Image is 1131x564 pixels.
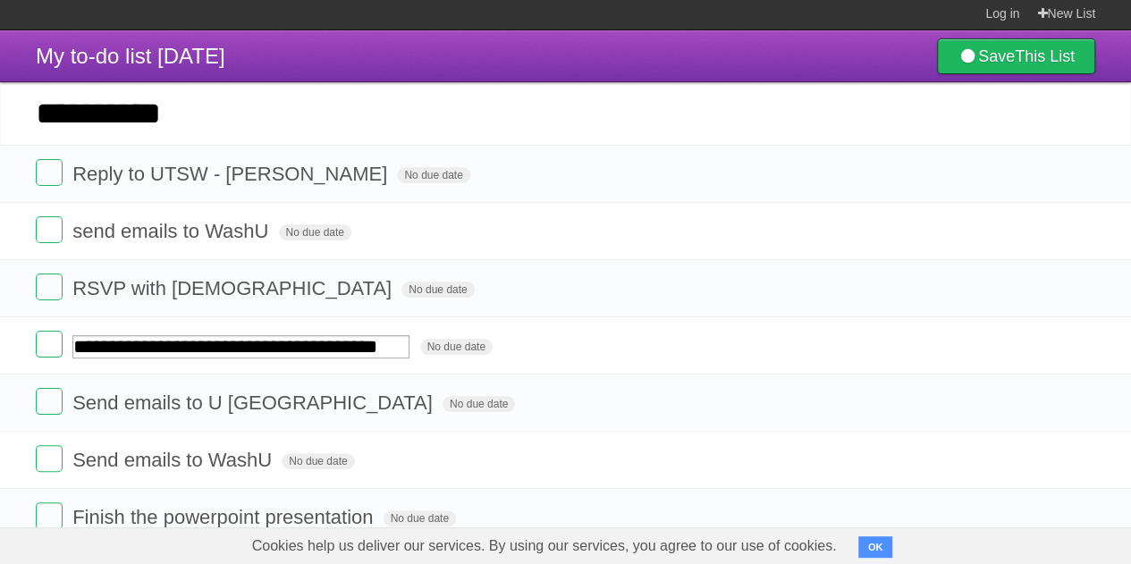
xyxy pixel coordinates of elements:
b: This List [1015,47,1075,65]
label: Done [36,388,63,415]
span: No due date [384,510,456,526]
span: Send emails to U [GEOGRAPHIC_DATA] [72,391,437,414]
label: Done [36,502,63,529]
button: OK [858,536,893,558]
span: send emails to WashU [72,220,273,242]
span: Reply to UTSW - [PERSON_NAME] [72,163,392,185]
span: My to-do list [DATE] [36,44,225,68]
label: Done [36,331,63,358]
label: Done [36,159,63,186]
span: Send emails to WashU [72,449,276,471]
span: No due date [420,339,493,355]
label: Done [36,274,63,300]
label: Done [36,216,63,243]
span: No due date [282,453,354,469]
span: RSVP with [DEMOGRAPHIC_DATA] [72,277,396,299]
span: Cookies help us deliver our services. By using our services, you agree to our use of cookies. [234,528,855,564]
span: Finish the powerpoint presentation [72,506,377,528]
span: No due date [397,167,469,183]
span: No due date [279,224,351,240]
span: No due date [443,396,515,412]
a: SaveThis List [937,38,1095,74]
span: No due date [401,282,474,298]
label: Done [36,445,63,472]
